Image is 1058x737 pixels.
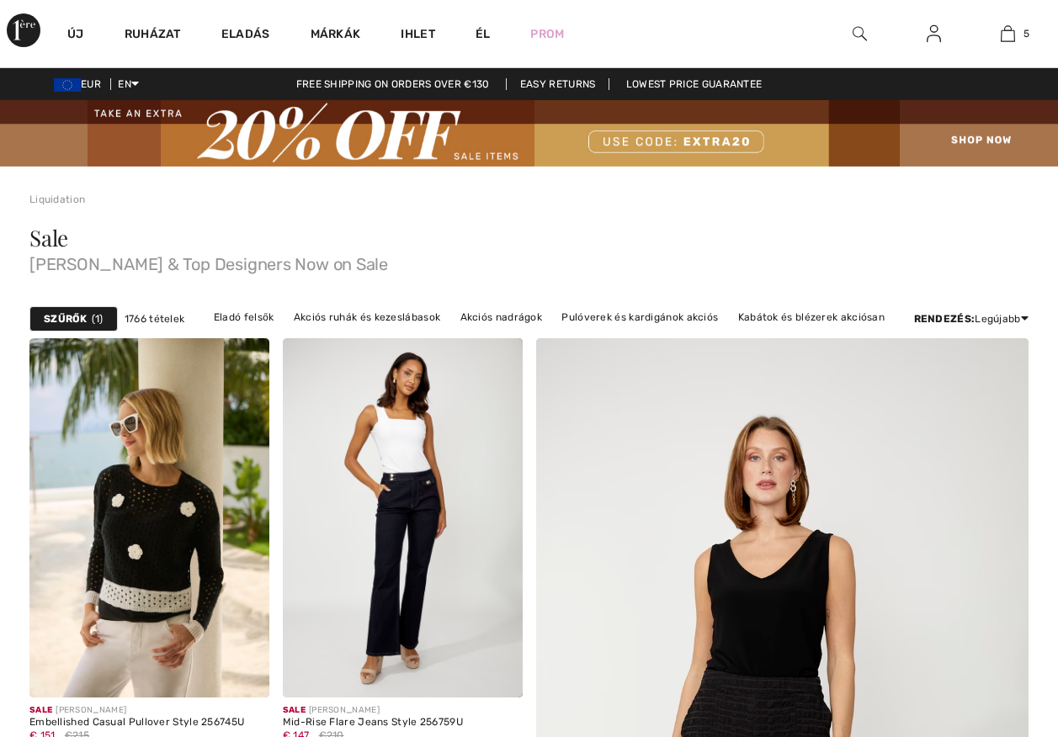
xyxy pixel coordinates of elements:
[67,27,84,45] a: Új
[283,338,523,697] img: Mid-Rise Flare Jeans Style 256759U. Dark blue
[125,27,181,45] a: Ruházat
[29,223,68,252] span: Sale
[7,13,40,47] img: 1ère sugárút
[914,313,976,325] strong: Rendezés:
[221,27,270,45] a: Eladás
[283,704,463,717] div: [PERSON_NAME]
[926,611,1041,653] iframe: Opens a widget where you can find more information
[1001,24,1015,44] img: Az én táskám
[29,249,1029,273] span: [PERSON_NAME] & Top Designers Now on Sale
[927,24,941,44] img: Saját adataim
[54,78,81,92] img: Euro
[476,25,491,43] a: Él
[29,338,269,697] img: Embellished Casual Pullover Style 256745U. Black/White
[118,78,131,90] font: EN
[311,27,361,45] a: Márkák
[29,717,244,729] div: Embellished Casual Pullover Style 256745U
[547,328,663,350] a: Akciós felsőruházat
[44,311,88,326] strong: Szűrők
[285,306,449,328] a: Akciós ruhák és kezeslábasok
[971,24,1044,44] a: 5
[730,306,893,328] a: Kabátok és blézerek akciósan
[283,78,503,90] a: Free shipping on orders over €130
[29,194,85,205] a: Liquidation
[435,328,545,350] a: Szoknyák akciósak
[54,78,108,90] span: EUR
[29,705,52,715] span: Sale
[401,27,435,45] span: Ihlet
[1023,26,1029,41] span: 5
[553,306,726,328] a: Pulóverek és kardigánok akciós
[92,311,104,326] span: 1
[452,306,551,328] a: Akciós nadrágok
[613,78,776,90] a: Lowest Price Guarantee
[853,24,867,44] img: Keresés a weboldalon
[29,704,244,717] div: [PERSON_NAME]
[125,311,185,326] span: 1766 tételek
[283,705,306,715] span: Sale
[914,313,1021,325] font: Legújabb
[283,717,463,729] div: Mid-Rise Flare Jeans Style 256759U
[205,306,283,328] a: Eladó felsők
[530,25,564,43] a: Prom
[913,24,954,45] a: Sign In
[506,78,610,90] a: Easy Returns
